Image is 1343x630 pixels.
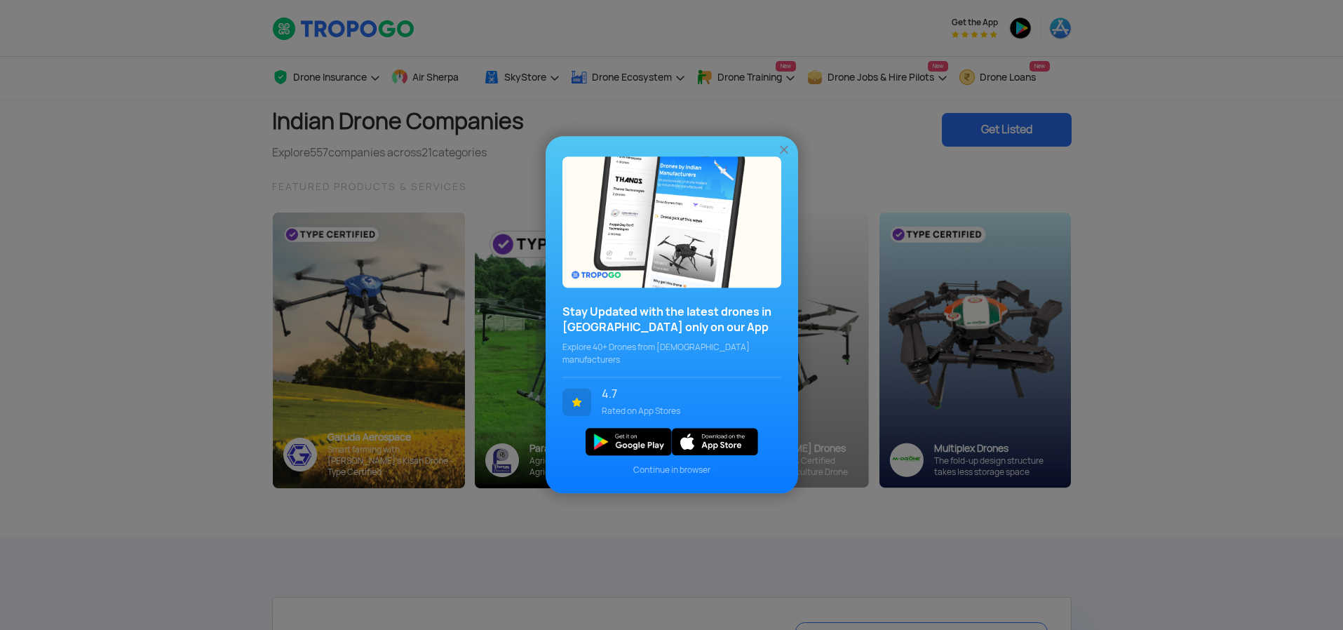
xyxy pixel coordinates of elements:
[602,388,771,401] span: 4.7
[777,143,791,157] img: ic_close.png
[562,464,781,477] span: Continue in browser
[602,405,771,417] span: Rated on App Stores
[562,388,591,416] img: ic_star.svg
[562,156,781,288] img: bg_popupecosystem.png
[562,341,781,366] span: Explore 40+ Drones from [DEMOGRAPHIC_DATA] manufacturers
[586,428,672,455] img: img_playstore.png
[672,428,758,455] img: ios_new.svg
[562,304,781,335] h3: Stay Updated with the latest drones in [GEOGRAPHIC_DATA] only on our App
